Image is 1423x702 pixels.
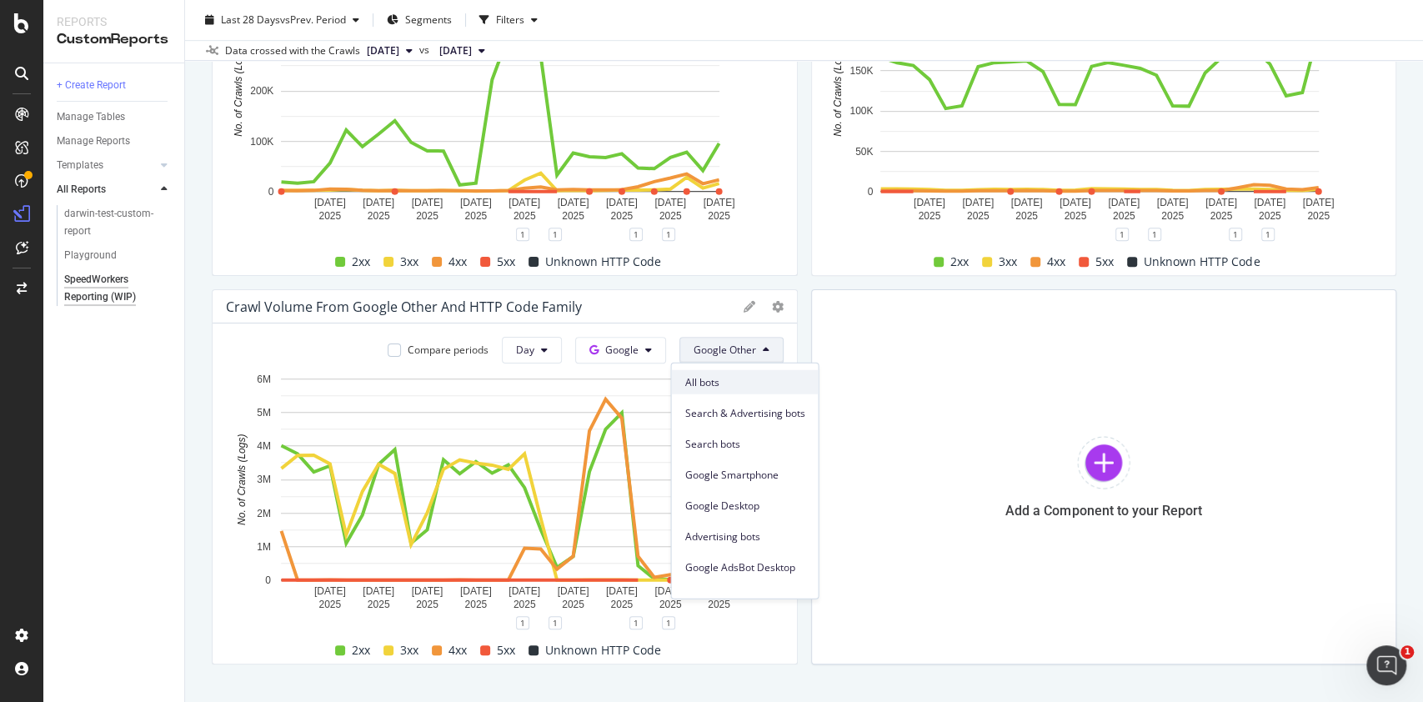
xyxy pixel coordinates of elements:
text: [DATE] [412,585,443,597]
text: 2025 [318,599,341,610]
text: 2025 [368,210,390,222]
span: 2xx [352,640,370,660]
text: 2025 [464,599,487,610]
text: 2025 [514,210,536,222]
div: 1 [1148,228,1161,241]
text: 5M [257,407,271,419]
button: Segments [380,7,458,33]
span: Unknown HTTP Code [545,640,661,660]
text: [DATE] [1254,197,1285,208]
text: [DATE] [1205,197,1236,208]
div: + Create Report [57,77,126,94]
a: Playground [64,247,173,264]
text: 2025 [464,210,487,222]
text: [DATE] [363,197,394,208]
text: 2025 [1112,210,1135,222]
span: All bots [684,374,804,389]
div: CustomReports [57,30,171,49]
text: [DATE] [460,197,492,208]
span: 5xx [497,252,515,272]
button: Google [575,337,666,364]
span: vs Prev. Period [280,13,346,27]
div: 1 [662,616,675,629]
text: 200K [250,85,273,97]
text: [DATE] [314,197,346,208]
div: 1 [1229,228,1242,241]
div: 1 [629,228,643,241]
span: 4xx [1047,252,1065,272]
button: Last 28 DaysvsPrev. Period [198,7,366,33]
div: A chart. [226,370,774,623]
text: No. of Crawls (Logs) [831,45,843,136]
text: 100K [250,135,273,147]
span: Search bots [684,436,804,451]
text: [DATE] [654,585,686,597]
text: 2025 [1161,210,1184,222]
text: [DATE] [913,197,944,208]
text: 2025 [514,599,536,610]
text: [DATE] [509,585,540,597]
text: 2025 [966,210,989,222]
text: [DATE] [606,585,638,597]
text: 2025 [918,210,940,222]
a: Manage Reports [57,133,173,150]
div: Compare periods [408,343,489,357]
span: 3xx [400,252,418,272]
span: Unknown HTTP Code [1144,252,1260,272]
text: [DATE] [314,585,346,597]
div: 1 [1261,228,1275,241]
text: [DATE] [558,197,589,208]
span: vs [419,43,433,58]
div: 1 [516,616,529,629]
text: 50K [854,146,872,158]
text: [DATE] [460,585,492,597]
div: Data crossed with the Crawls [225,43,360,58]
span: 3xx [999,252,1017,272]
button: Day [502,337,562,364]
button: [DATE] [360,41,419,61]
span: 5xx [1095,252,1114,272]
div: 1 [549,228,562,241]
text: 2025 [610,210,633,222]
text: [DATE] [654,197,686,208]
button: Google Other [679,337,784,364]
text: [DATE] [1010,197,1042,208]
div: Reports [57,13,171,30]
text: No. of Crawls (Logs) [233,45,244,136]
div: Add a Component to your Report [1005,503,1201,519]
text: [DATE] [1156,197,1188,208]
a: darwin-test-custom-report [64,205,173,240]
text: 0 [268,186,274,198]
text: [DATE] [1108,197,1140,208]
span: Unknown HTTP Code [545,252,661,272]
text: 2M [257,507,271,519]
div: All Reports [57,181,106,198]
a: Templates [57,157,156,174]
text: 2025 [562,210,584,222]
text: 2025 [610,599,633,610]
div: Crawl Volume from Google Other and HTTP Code Family [226,298,582,315]
span: 5xx [497,640,515,660]
text: 150K [849,65,873,77]
div: Templates [57,157,103,174]
text: [DATE] [962,197,994,208]
span: Google [605,343,639,357]
span: Google AdsBot Desktop [684,559,804,574]
text: 2025 [416,599,438,610]
text: 2025 [368,599,390,610]
span: Last 28 Days [221,13,280,27]
text: 2025 [1210,210,1232,222]
text: 3M [257,474,271,485]
span: 4xx [448,252,467,272]
span: Search & Advertising bots [684,405,804,420]
div: Manage Tables [57,108,125,126]
span: Google Desktop [684,498,804,513]
span: Google Smartphone [684,467,804,482]
div: Manage Reports [57,133,130,150]
div: Playground [64,247,117,264]
text: 2025 [1015,210,1038,222]
div: 1 [662,228,675,241]
text: 2025 [562,599,584,610]
text: 0 [867,186,873,198]
text: [DATE] [363,585,394,597]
